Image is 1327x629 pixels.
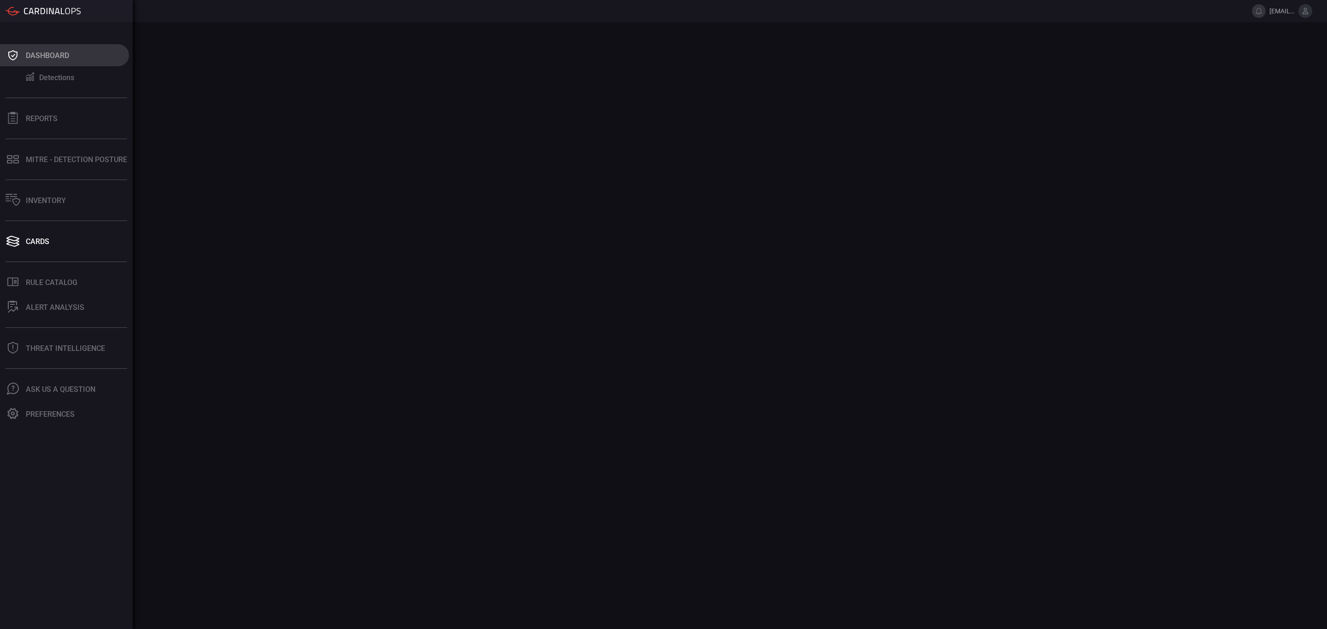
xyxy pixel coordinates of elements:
[39,73,74,82] div: Detections
[26,237,49,246] div: Cards
[26,114,58,123] div: Reports
[26,155,127,164] div: MITRE - Detection Posture
[26,51,69,60] div: Dashboard
[26,410,75,419] div: Preferences
[26,303,84,312] div: ALERT ANALYSIS
[26,196,66,205] div: Inventory
[1269,7,1295,15] span: [EMAIL_ADDRESS][PERSON_NAME][DOMAIN_NAME]
[26,385,95,394] div: Ask Us A Question
[26,278,77,287] div: Rule Catalog
[26,344,105,353] div: Threat Intelligence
